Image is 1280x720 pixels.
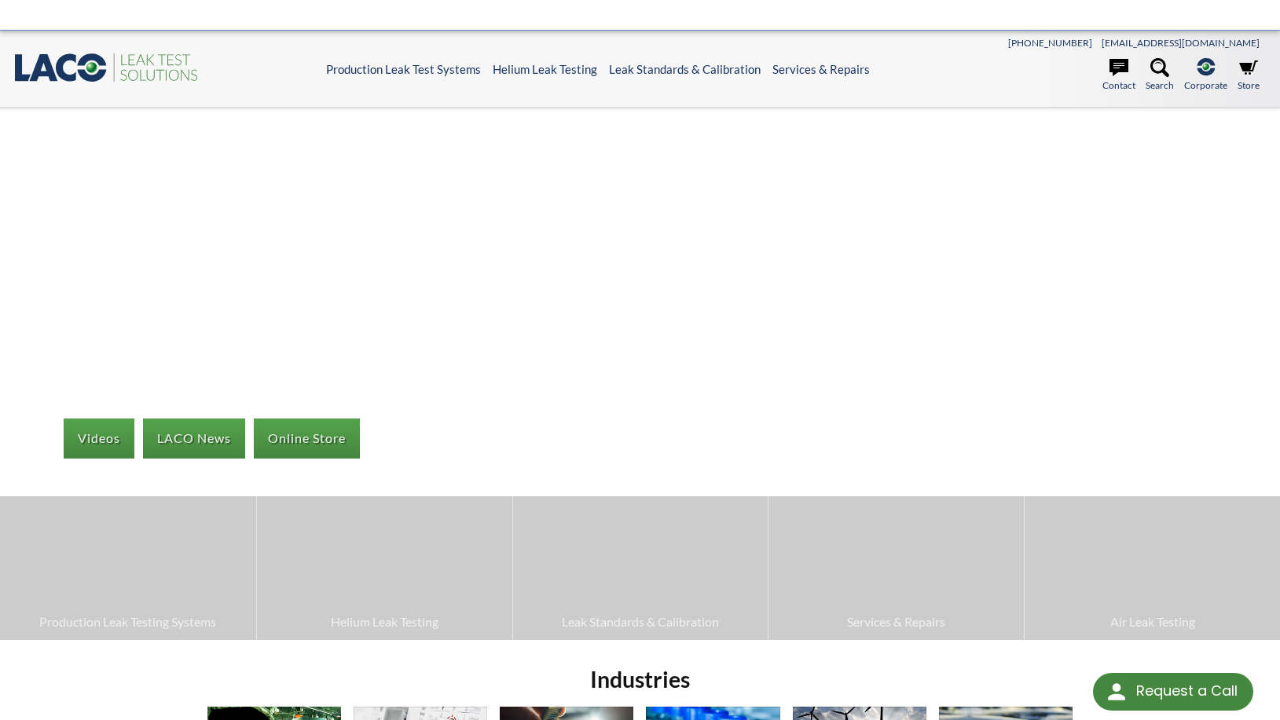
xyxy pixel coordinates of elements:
div: Request a Call [1093,673,1253,711]
a: Leak Standards & Calibration [609,62,761,76]
img: round button [1104,679,1129,704]
a: Helium Leak Testing [257,496,512,639]
a: Videos [64,418,134,458]
a: Search [1146,58,1174,93]
a: Leak Standards & Calibration [513,496,768,639]
span: Services & Repairs [776,612,1016,632]
a: Services & Repairs [772,62,870,76]
span: Air Leak Testing [1032,612,1272,632]
a: Services & Repairs [768,496,1024,639]
div: Request a Call [1136,673,1238,709]
a: [EMAIL_ADDRESS][DOMAIN_NAME] [1102,37,1260,49]
span: Leak Standards & Calibration [521,612,761,632]
h2: Industries [201,665,1079,694]
a: Air Leak Testing [1025,496,1280,639]
a: Store [1238,58,1260,93]
a: Helium Leak Testing [493,62,597,76]
a: Online Store [254,418,360,458]
a: [PHONE_NUMBER] [1008,37,1092,49]
a: Production Leak Test Systems [326,62,481,76]
span: Helium Leak Testing [265,612,504,632]
a: LACO News [143,418,245,458]
span: Corporate [1184,78,1227,93]
a: Contact [1102,58,1135,93]
span: Production Leak Testing Systems [8,612,248,632]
